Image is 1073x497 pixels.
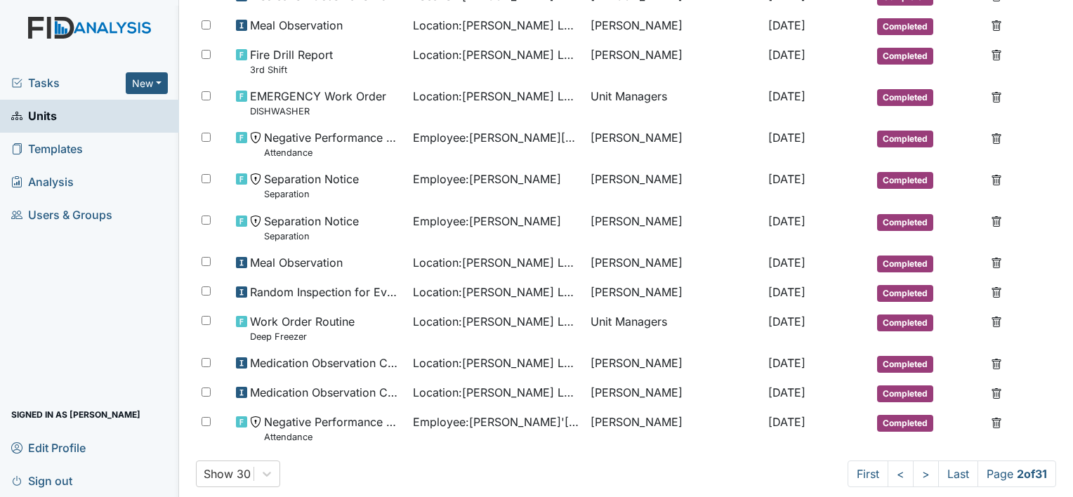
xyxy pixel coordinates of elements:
[585,124,763,165] td: [PERSON_NAME]
[126,72,168,94] button: New
[250,284,402,300] span: Random Inspection for Evening
[877,415,933,432] span: Completed
[877,314,933,331] span: Completed
[768,131,805,145] span: [DATE]
[11,404,140,425] span: Signed in as [PERSON_NAME]
[413,129,579,146] span: Employee : [PERSON_NAME][GEOGRAPHIC_DATA]
[877,172,933,189] span: Completed
[938,460,978,487] a: Last
[991,17,1002,34] a: Delete
[585,41,763,82] td: [PERSON_NAME]
[768,385,805,399] span: [DATE]
[991,171,1002,187] a: Delete
[585,378,763,408] td: [PERSON_NAME]
[768,415,805,429] span: [DATE]
[877,89,933,106] span: Completed
[585,11,763,41] td: [PERSON_NAME]
[264,413,402,444] span: Negative Performance Review Attendance
[264,187,359,201] small: Separation
[264,171,359,201] span: Separation Notice Separation
[413,284,579,300] span: Location : [PERSON_NAME] Loop
[250,63,333,77] small: 3rd Shift
[264,146,402,159] small: Attendance
[877,214,933,231] span: Completed
[991,254,1002,271] a: Delete
[991,284,1002,300] a: Delete
[585,207,763,249] td: [PERSON_NAME]
[11,204,112,226] span: Users & Groups
[204,465,251,482] div: Show 30
[877,256,933,272] span: Completed
[413,17,579,34] span: Location : [PERSON_NAME] Loop
[991,213,1002,230] a: Delete
[413,46,579,63] span: Location : [PERSON_NAME] Loop
[1017,467,1047,481] strong: 2 of 31
[250,313,355,343] span: Work Order Routine Deep Freezer
[913,460,939,487] a: >
[250,254,343,271] span: Meal Observation
[413,413,579,430] span: Employee : [PERSON_NAME]'[PERSON_NAME]
[264,213,359,243] span: Separation Notice Separation
[768,172,805,186] span: [DATE]
[585,349,763,378] td: [PERSON_NAME]
[991,313,1002,330] a: Delete
[991,88,1002,105] a: Delete
[413,213,561,230] span: Employee : [PERSON_NAME]
[877,385,933,402] span: Completed
[991,354,1002,371] a: Delete
[848,460,1056,487] nav: task-pagination
[768,356,805,370] span: [DATE]
[768,214,805,228] span: [DATE]
[585,165,763,206] td: [PERSON_NAME]
[11,437,86,458] span: Edit Profile
[264,430,402,444] small: Attendance
[877,18,933,35] span: Completed
[250,354,402,371] span: Medication Observation Checklist
[585,249,763,278] td: [PERSON_NAME]
[11,105,57,127] span: Units
[11,74,126,91] a: Tasks
[848,460,888,487] a: First
[413,354,579,371] span: Location : [PERSON_NAME] Loop
[250,46,333,77] span: Fire Drill Report 3rd Shift
[768,285,805,299] span: [DATE]
[413,88,579,105] span: Location : [PERSON_NAME] Loop
[250,17,343,34] span: Meal Observation
[585,278,763,307] td: [PERSON_NAME]
[991,46,1002,63] a: Delete
[413,313,579,330] span: Location : [PERSON_NAME] Loop
[264,230,359,243] small: Separation
[413,171,561,187] span: Employee : [PERSON_NAME]
[768,18,805,32] span: [DATE]
[585,307,763,349] td: Unit Managers
[250,384,402,401] span: Medication Observation Checklist
[991,129,1002,146] a: Delete
[768,256,805,270] span: [DATE]
[768,89,805,103] span: [DATE]
[250,330,355,343] small: Deep Freezer
[413,254,579,271] span: Location : [PERSON_NAME] Loop
[877,131,933,147] span: Completed
[264,129,402,159] span: Negative Performance Review Attendance
[11,470,72,491] span: Sign out
[11,138,83,160] span: Templates
[250,88,386,118] span: EMERGENCY Work Order DISHWASHER
[768,314,805,329] span: [DATE]
[250,105,386,118] small: DISHWASHER
[977,460,1056,487] span: Page
[877,356,933,373] span: Completed
[585,408,763,449] td: [PERSON_NAME]
[877,285,933,302] span: Completed
[413,384,579,401] span: Location : [PERSON_NAME] Loop
[877,48,933,65] span: Completed
[888,460,914,487] a: <
[991,413,1002,430] a: Delete
[11,171,74,193] span: Analysis
[585,82,763,124] td: Unit Managers
[768,48,805,62] span: [DATE]
[991,384,1002,401] a: Delete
